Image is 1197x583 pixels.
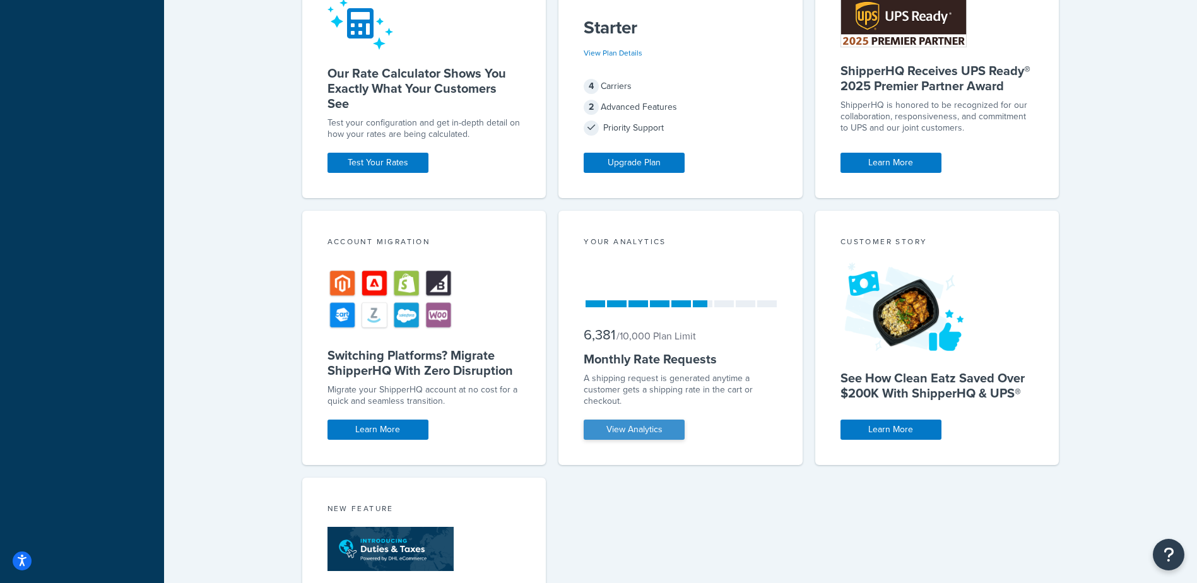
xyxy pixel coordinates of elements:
span: 2 [584,100,599,115]
div: Migrate your ShipperHQ account at no cost for a quick and seamless transition. [327,384,521,407]
div: Advanced Features [584,98,777,116]
a: View Plan Details [584,47,642,59]
h5: Our Rate Calculator Shows You Exactly What Your Customers See [327,66,521,111]
p: ShipperHQ is honored to be recognized for our collaboration, responsiveness, and commitment to UP... [840,100,1034,134]
a: Learn More [840,153,941,173]
h5: See How Clean Eatz Saved Over $200K With ShipperHQ & UPS® [840,370,1034,401]
h5: Monthly Rate Requests [584,351,777,367]
a: View Analytics [584,420,685,440]
h5: ShipperHQ Receives UPS Ready® 2025 Premier Partner Award [840,63,1034,93]
div: Your Analytics [584,236,777,250]
span: 6,381 [584,324,615,345]
img: logo_orange.svg [20,20,30,30]
a: Upgrade Plan [584,153,685,173]
button: Open Resource Center [1153,539,1184,570]
div: Domain Overview [50,74,113,83]
h5: Starter [584,18,777,38]
img: website_grey.svg [20,33,30,43]
div: Priority Support [584,119,777,137]
div: New Feature [327,503,521,517]
h5: Switching Platforms? Migrate ShipperHQ With Zero Disruption [327,348,521,378]
div: Account Migration [327,236,521,250]
img: tab_domain_overview_orange.svg [37,73,47,83]
div: v 4.0.25 [35,20,62,30]
div: Domain: [DOMAIN_NAME] [33,33,139,43]
div: Keywords by Traffic [141,74,208,83]
img: tab_keywords_by_traffic_grey.svg [127,73,138,83]
a: Learn More [327,420,428,440]
div: Customer Story [840,236,1034,250]
div: Carriers [584,78,777,95]
div: A shipping request is generated anytime a customer gets a shipping rate in the cart or checkout. [584,373,777,407]
small: / 10,000 Plan Limit [616,329,696,343]
a: Test Your Rates [327,153,428,173]
span: 4 [584,79,599,94]
div: Test your configuration and get in-depth detail on how your rates are being calculated. [327,117,521,140]
a: Learn More [840,420,941,440]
